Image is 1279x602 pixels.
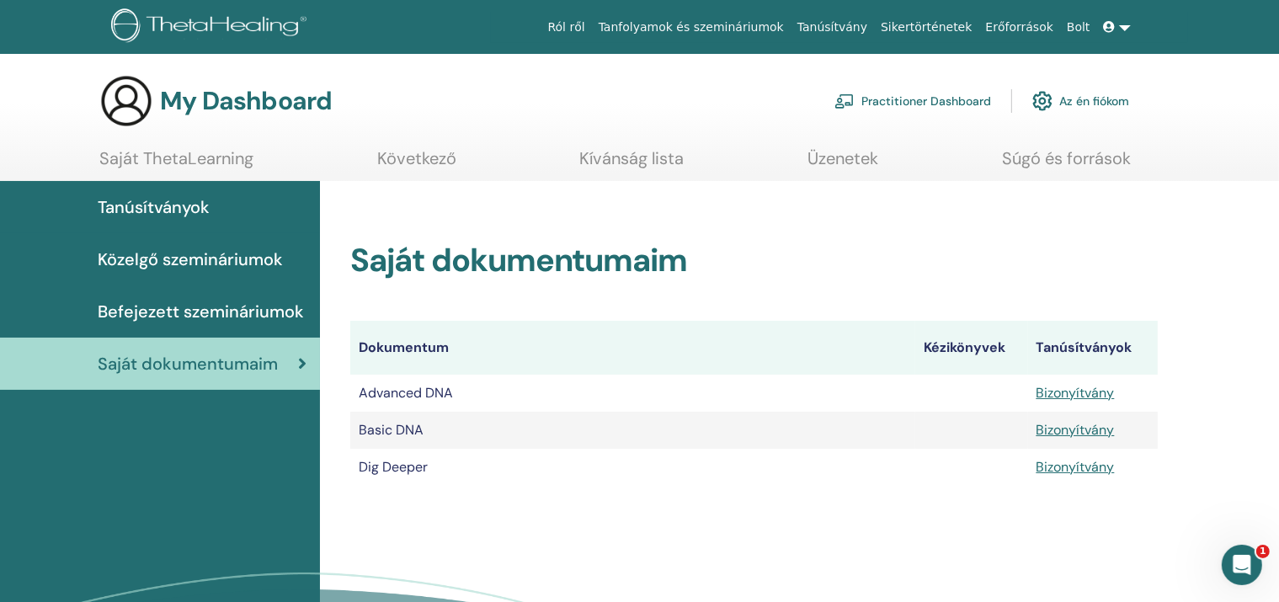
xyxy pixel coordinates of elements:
[807,148,878,181] a: Üzenetek
[350,375,915,412] td: Advanced DNA
[1256,545,1270,558] span: 1
[1032,83,1129,120] a: Az én fiókom
[791,12,874,43] a: Tanúsítvány
[1002,148,1131,181] a: Súgó és források
[99,74,153,128] img: generic-user-icon.jpg
[580,148,685,181] a: Kívánság lista
[350,449,915,486] td: Dig Deeper
[915,321,1027,375] th: Kézikönyvek
[99,148,253,181] a: Saját ThetaLearning
[1032,87,1053,115] img: cog.svg
[834,93,855,109] img: chalkboard-teacher.svg
[98,351,278,376] span: Saját dokumentumaim
[98,194,210,220] span: Tanúsítványok
[350,321,915,375] th: Dokumentum
[874,12,978,43] a: Sikertörténetek
[592,12,791,43] a: Tanfolyamok és szemináriumok
[98,299,304,324] span: Befejezett szemináriumok
[1037,384,1115,402] a: Bizonyítvány
[979,12,1060,43] a: Erőforrások
[98,247,283,272] span: Közelgő szemináriumok
[834,83,991,120] a: Practitioner Dashboard
[541,12,592,43] a: Ról ről
[160,86,332,116] h3: My Dashboard
[111,8,312,46] img: logo.png
[1037,421,1115,439] a: Bizonyítvány
[1222,545,1262,585] iframe: Intercom live chat
[1037,458,1115,476] a: Bizonyítvány
[377,148,456,181] a: Következő
[1028,321,1158,375] th: Tanúsítványok
[350,412,915,449] td: Basic DNA
[1060,12,1097,43] a: Bolt
[350,242,1158,280] h2: Saját dokumentumaim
